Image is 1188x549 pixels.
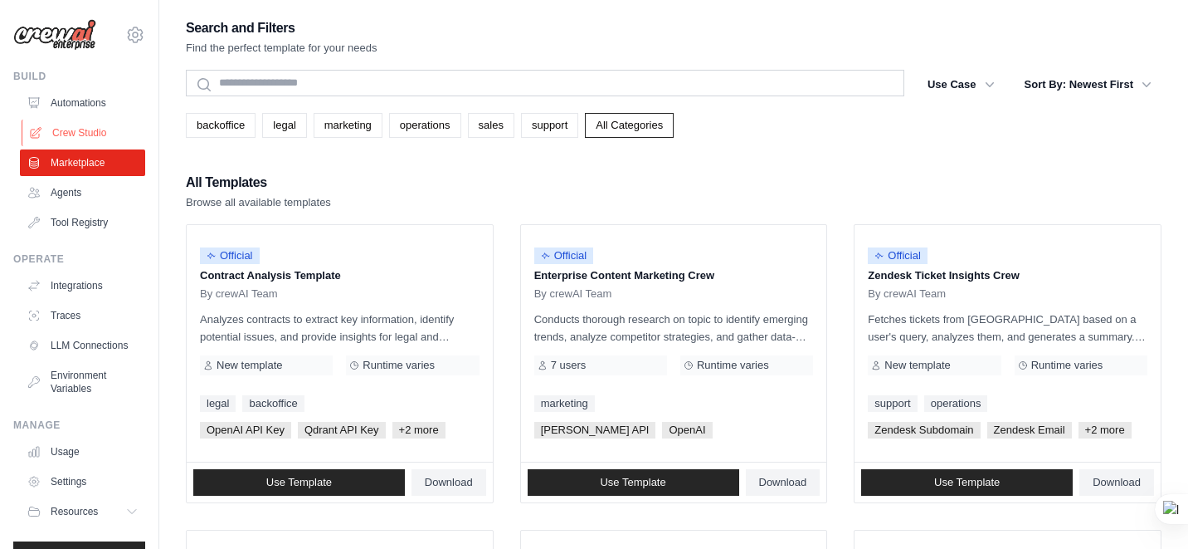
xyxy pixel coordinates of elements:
a: Usage [20,439,145,465]
a: operations [389,113,461,138]
img: Logo [13,19,96,51]
div: Operate [13,252,145,266]
button: Sort By: Newest First [1015,70,1161,100]
a: marketing [314,113,382,138]
span: Use Template [266,476,332,489]
div: Build [13,70,145,83]
p: Enterprise Content Marketing Crew [534,267,814,284]
p: Browse all available templates [186,194,331,211]
a: Use Template [528,469,739,496]
span: OpenAI [662,422,712,439]
a: Marketplace [20,150,145,176]
span: Qdrant API Key [298,422,386,439]
a: legal [262,113,306,138]
span: By crewAI Team [868,287,946,301]
a: All Categories [585,113,674,138]
span: Zendesk Subdomain [868,422,980,439]
span: Download [1093,476,1141,489]
p: Contract Analysis Template [200,267,480,284]
a: support [521,113,578,138]
a: marketing [534,395,595,412]
a: Integrations [20,272,145,299]
button: Use Case [918,70,1005,100]
a: Environment Variables [20,362,145,402]
span: Runtime varies [1031,359,1103,372]
span: Use Template [600,476,665,489]
p: Find the perfect template for your needs [186,40,377,56]
span: Resources [51,505,98,518]
a: Settings [20,468,145,495]
span: New template [217,359,282,372]
span: Download [759,476,807,489]
span: OpenAI API Key [200,422,291,439]
span: Official [868,248,928,264]
p: Conducts thorough research on topic to identify emerging trends, analyze competitor strategies, a... [534,311,814,346]
span: Runtime varies [363,359,435,372]
span: Use Template [934,476,1000,489]
a: Download [1079,469,1154,496]
span: Official [200,248,260,264]
button: Resources [20,498,145,525]
a: Use Template [193,469,405,496]
a: Crew Studio [22,120,147,146]
h2: Search and Filters [186,17,377,40]
p: Fetches tickets from [GEOGRAPHIC_DATA] based on a user's query, analyzes them, and generates a su... [868,311,1147,346]
a: backoffice [242,395,304,412]
span: Download [425,476,473,489]
a: Automations [20,90,145,116]
div: Manage [13,419,145,432]
a: Agents [20,179,145,206]
span: New template [884,359,950,372]
a: backoffice [186,113,256,138]
a: Tool Registry [20,209,145,236]
a: legal [200,395,236,412]
span: Zendesk Email [987,422,1072,439]
a: sales [468,113,514,138]
a: Download [746,469,820,496]
a: support [868,395,917,412]
a: Use Template [861,469,1073,496]
p: Zendesk Ticket Insights Crew [868,267,1147,284]
p: Analyzes contracts to extract key information, identify potential issues, and provide insights fo... [200,311,480,346]
span: Official [534,248,594,264]
h2: All Templates [186,171,331,194]
a: Traces [20,302,145,329]
span: [PERSON_NAME] API [534,422,656,439]
a: Download [411,469,486,496]
span: 7 users [551,359,587,372]
span: By crewAI Team [534,287,612,301]
span: +2 more [1078,422,1132,439]
span: +2 more [392,422,445,439]
span: Runtime varies [697,359,769,372]
a: LLM Connections [20,332,145,359]
span: By crewAI Team [200,287,278,301]
a: operations [924,395,988,412]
